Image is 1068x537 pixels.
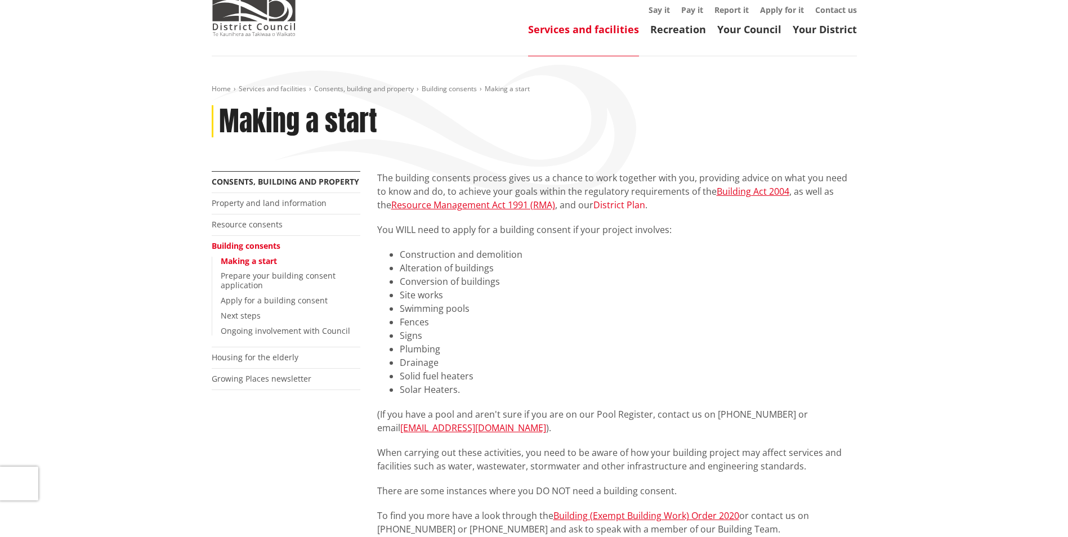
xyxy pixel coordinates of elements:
li: Signs [400,329,857,342]
a: Services and facilities [528,23,639,36]
a: Resource consents [212,219,283,230]
a: Building Act 2004 [717,185,789,198]
a: District Plan [593,199,645,211]
p: (If you have a pool and aren't sure if you are on our Pool Register, contact us on [PHONE_NUMBER]... [377,408,857,435]
a: Prepare your building consent application [221,270,336,290]
a: Making a start [221,256,277,266]
a: Growing Places newsletter [212,373,311,384]
li: Alteration of buildings [400,261,857,275]
a: Consents, building and property [314,84,414,93]
a: Apply for a building consent [221,295,328,306]
a: Consents, building and property [212,176,359,187]
span: Making a start [485,84,530,93]
a: [EMAIL_ADDRESS][DOMAIN_NAME] [400,422,546,434]
li: Conversion of buildings [400,275,857,288]
a: Pay it [681,5,703,15]
a: Next steps [221,310,261,321]
p: The building consents process gives us a chance to work together with you, providing advice on wh... [377,171,857,212]
a: Contact us [815,5,857,15]
a: Your District [793,23,857,36]
li: Solid fuel heaters [400,369,857,383]
a: Housing for the elderly [212,352,298,363]
a: Building consents [212,240,280,251]
nav: breadcrumb [212,84,857,94]
a: Building (Exempt Building Work) Order 2020 [553,509,739,522]
a: Report it [714,5,749,15]
a: Say it [649,5,670,15]
a: Resource Management Act 1991 (RMA) [391,199,555,211]
li: Drainage [400,356,857,369]
li: Construction and demolition [400,248,857,261]
li: Solar Heaters. [400,383,857,396]
li: Fences [400,315,857,329]
p: You WILL need to apply for a building consent if your project involves: [377,223,857,236]
p: When carrying out these activities, you need to be aware of how your building project may affect ... [377,446,857,473]
p: To find you more have a look through the or contact us on [PHONE_NUMBER] or [PHONE_NUMBER] and as... [377,509,857,536]
li: Plumbing [400,342,857,356]
a: Ongoing involvement with Council [221,325,350,336]
a: Building consents [422,84,477,93]
p: There are some instances where you DO NOT need a building consent. [377,484,857,498]
li: Swimming pools [400,302,857,315]
li: Site works [400,288,857,302]
a: Your Council [717,23,781,36]
a: Property and land information [212,198,327,208]
a: Services and facilities [239,84,306,93]
a: Apply for it [760,5,804,15]
h1: Making a start [219,105,377,138]
a: Home [212,84,231,93]
a: Recreation [650,23,706,36]
iframe: Messenger Launcher [1016,490,1057,530]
